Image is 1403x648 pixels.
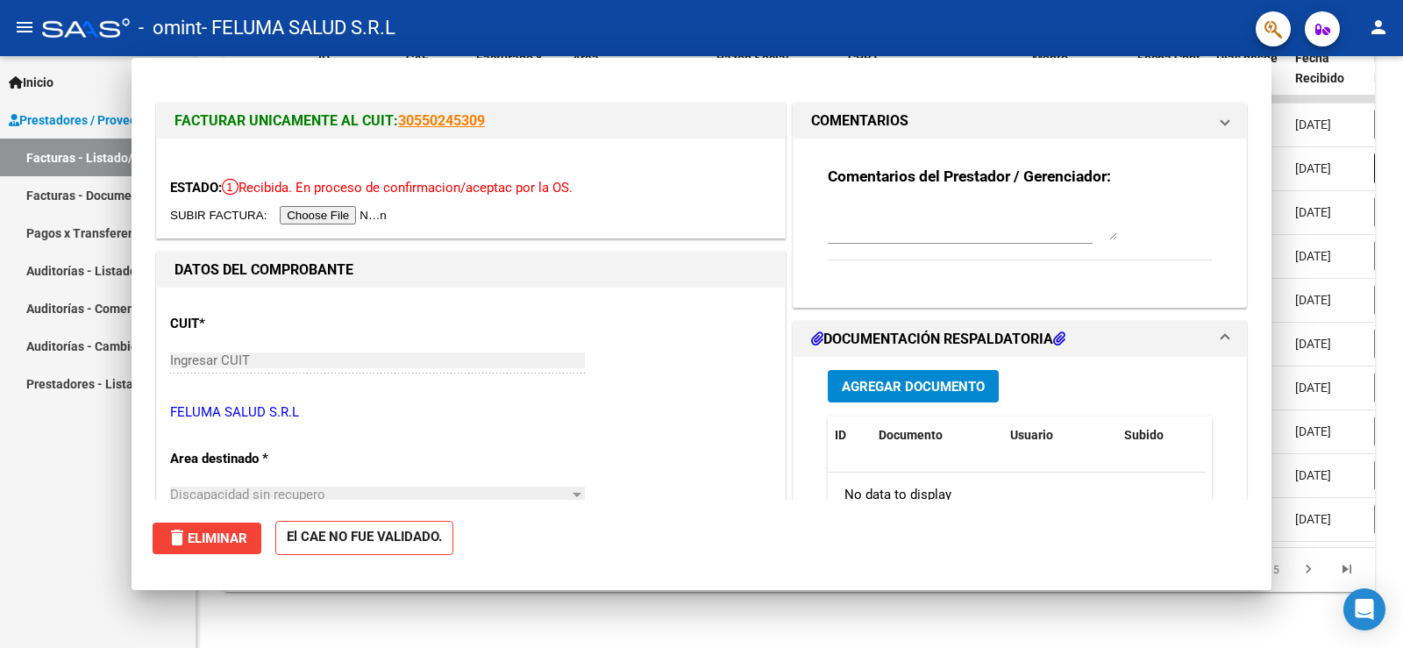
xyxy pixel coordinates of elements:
[872,417,1003,454] datatable-header-cell: Documento
[1295,512,1331,526] span: [DATE]
[1117,417,1205,454] datatable-header-cell: Subido
[9,73,53,92] span: Inicio
[1295,468,1331,482] span: [DATE]
[170,487,325,502] span: Discapacidad sin recupero
[1343,588,1385,630] div: Open Intercom Messenger
[1295,381,1331,395] span: [DATE]
[202,9,395,47] span: - FELUMA SALUD S.R.L
[174,112,398,129] span: FACTURAR UNICAMENTE AL CUIT:
[398,112,485,129] a: 30550245309
[879,428,943,442] span: Documento
[1288,39,1367,117] datatable-header-cell: Fecha Recibido
[1295,205,1331,219] span: [DATE]
[794,139,1246,308] div: COMENTARIOS
[828,417,872,454] datatable-header-cell: ID
[170,314,351,334] p: CUIT
[1003,417,1117,454] datatable-header-cell: Usuario
[167,527,188,548] mat-icon: delete
[1205,417,1293,454] datatable-header-cell: Acción
[1330,560,1364,580] a: go to last page
[828,473,1206,516] div: No data to display
[1295,161,1331,175] span: [DATE]
[842,379,985,395] span: Agregar Documento
[222,180,573,196] span: Recibida. En proceso de confirmacion/aceptac por la OS.
[811,329,1065,350] h1: DOCUMENTACIÓN RESPALDATORIA
[1295,117,1331,132] span: [DATE]
[794,322,1246,357] mat-expansion-panel-header: DOCUMENTACIÓN RESPALDATORIA
[1368,17,1389,38] mat-icon: person
[174,261,353,278] strong: DATOS DEL COMPROBANTE
[1295,337,1331,351] span: [DATE]
[1292,560,1325,580] a: go to next page
[835,428,846,442] span: ID
[139,9,202,47] span: - omint
[167,531,247,546] span: Eliminar
[1124,428,1164,442] span: Subido
[170,402,772,423] p: FELUMA SALUD S.R.L
[828,370,999,402] button: Agregar Documento
[1295,293,1331,307] span: [DATE]
[1295,249,1331,263] span: [DATE]
[1295,424,1331,438] span: [DATE]
[170,449,351,469] p: Area destinado *
[1265,560,1286,580] a: 5
[794,103,1246,139] mat-expansion-panel-header: COMENTARIOS
[1263,555,1289,585] li: page 5
[275,521,453,555] strong: El CAE NO FUE VALIDADO.
[1295,51,1344,85] span: Fecha Recibido
[9,110,168,130] span: Prestadores / Proveedores
[1010,428,1053,442] span: Usuario
[811,110,908,132] h1: COMENTARIOS
[14,17,35,38] mat-icon: menu
[170,180,222,196] span: ESTADO:
[153,523,261,554] button: Eliminar
[828,167,1111,185] strong: Comentarios del Prestador / Gerenciador:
